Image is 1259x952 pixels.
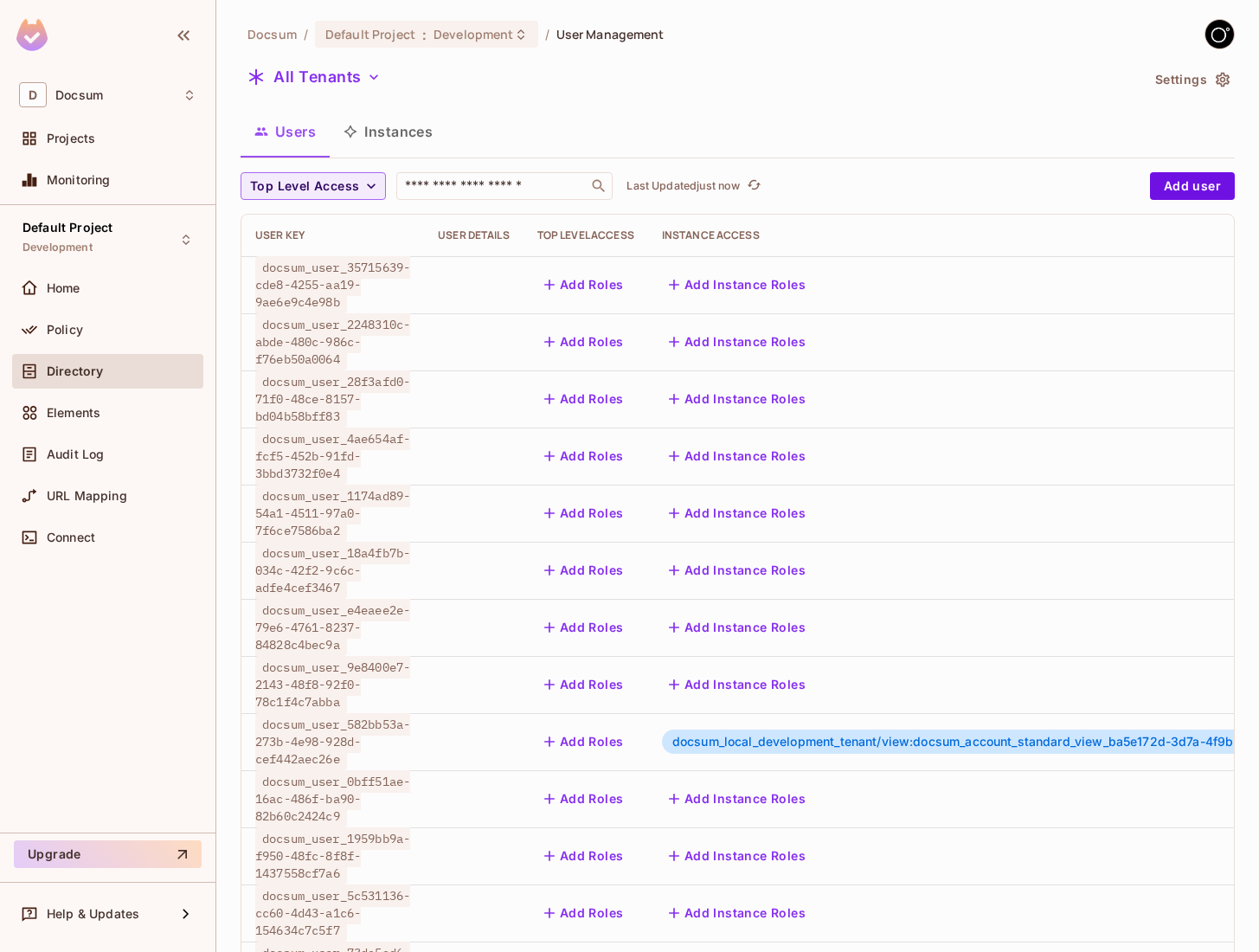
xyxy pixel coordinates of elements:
[255,542,410,599] span: docsum_user_18a4fb7b-034c-42f2-9c6c-adfe4cef3467
[662,385,813,413] button: Add Instance Roles
[255,884,410,942] span: docsum_user_5c531136-cc60-4d43-a1c6-154634c7c5f7
[255,713,410,770] span: docsum_user_582bb53a-273b-4e98-928d-cef442aec26e
[22,241,93,254] span: Development
[255,770,410,827] span: docsum_user_0bff51ae-16ac-486f-ba90-82b60c2424c9
[556,26,665,42] span: User Management
[662,328,813,356] button: Add Instance Roles
[537,556,631,584] button: Add Roles
[304,26,308,42] li: /
[662,614,813,641] button: Add Instance Roles
[662,899,813,927] button: Add Instance Roles
[47,489,127,503] span: URL Mapping
[255,599,410,656] span: docsum_user_e4eaee2e-79e6-4761-8237-84828c4bec9a
[626,179,740,193] p: Last Updated just now
[537,728,631,756] button: Add Roles
[330,110,446,153] button: Instances
[247,26,297,42] span: the active workspace
[255,370,410,428] span: docsum_user_28f3afd0-71f0-48ce-8157-bd04b58bff83
[250,176,359,197] span: Top Level Access
[662,499,813,527] button: Add Instance Roles
[537,842,631,870] button: Add Roles
[537,499,631,527] button: Add Roles
[1148,66,1235,93] button: Settings
[55,88,103,102] span: Workspace: Docsum
[255,485,410,542] span: docsum_user_1174ad89-54a1-4511-97a0-7f6ce7586ba2
[537,271,631,299] button: Add Roles
[421,28,427,42] span: :
[16,19,48,51] img: SReyMgAAAABJRU5ErkJggg==
[47,907,139,921] span: Help & Updates
[662,842,813,870] button: Add Instance Roles
[255,827,410,884] span: docsum_user_1959bb9a-f950-48fc-8f8f-1437558cf7a6
[537,671,631,698] button: Add Roles
[14,840,202,868] button: Upgrade
[255,256,410,313] span: docsum_user_35715639-cde8-4255-aa19-9ae6e9c4e98b
[434,26,513,42] span: Development
[537,785,631,813] button: Add Roles
[537,614,631,641] button: Add Roles
[22,221,112,235] span: Default Project
[662,785,813,813] button: Add Instance Roles
[747,177,761,195] span: refresh
[743,176,764,196] button: refresh
[662,271,813,299] button: Add Instance Roles
[537,228,634,242] div: Top Level Access
[47,447,104,461] span: Audit Log
[662,556,813,584] button: Add Instance Roles
[1150,172,1235,200] button: Add user
[1205,20,1234,48] img: GitStart-Docsum
[47,364,103,378] span: Directory
[241,172,386,200] button: Top Level Access
[255,428,410,485] span: docsum_user_4ae654af-fcf5-452b-91fd-3bbd3732f0e4
[47,132,95,145] span: Projects
[537,328,631,356] button: Add Roles
[47,281,80,295] span: Home
[662,442,813,470] button: Add Instance Roles
[255,228,410,242] div: User Key
[47,406,100,420] span: Elements
[47,323,83,337] span: Policy
[325,26,415,42] span: Default Project
[438,228,510,242] div: User Details
[255,656,410,713] span: docsum_user_9e8400e7-2143-48f8-92f0-78c1f4c7abba
[47,173,111,187] span: Monitoring
[47,531,95,544] span: Connect
[19,82,47,107] span: D
[255,313,410,370] span: docsum_user_2248310c-abde-480c-986c-f76eb50a0064
[241,63,388,91] button: All Tenants
[662,671,813,698] button: Add Instance Roles
[537,442,631,470] button: Add Roles
[241,110,330,153] button: Users
[537,899,631,927] button: Add Roles
[545,26,549,42] li: /
[740,176,764,196] span: Click to refresh data
[537,385,631,413] button: Add Roles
